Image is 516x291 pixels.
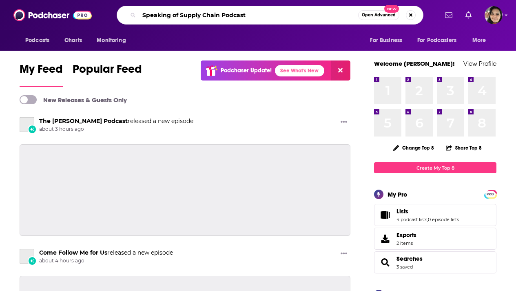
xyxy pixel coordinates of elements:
a: My Feed [20,62,63,87]
a: Popular Feed [73,62,142,87]
span: Open Advanced [362,13,396,17]
span: Lists [396,208,408,215]
a: 3 saved [396,264,413,270]
a: Searches [396,255,423,262]
span: Exports [377,233,393,244]
span: , [427,217,428,222]
a: New Releases & Guests Only [20,95,127,104]
span: Lists [374,204,496,226]
span: New [384,5,399,13]
a: Lists [396,208,459,215]
a: Welcome [PERSON_NAME]! [374,60,455,67]
span: Monitoring [97,35,126,46]
a: Come Follow Me for Us [39,249,107,256]
a: PRO [485,191,495,197]
span: Charts [64,35,82,46]
a: Show notifications dropdown [442,8,456,22]
h3: released a new episode [39,117,193,125]
img: User Profile [485,6,503,24]
div: New Episode [28,256,37,265]
a: Exports [374,228,496,250]
a: Show notifications dropdown [462,8,475,22]
button: Open AdvancedNew [358,10,399,20]
span: about 3 hours ago [39,126,193,133]
img: Podchaser - Follow, Share and Rate Podcasts [13,7,92,23]
div: My Pro [388,190,407,198]
div: Search podcasts, credits, & more... [117,6,423,25]
span: Popular Feed [73,62,142,81]
button: open menu [412,33,468,48]
button: open menu [91,33,136,48]
span: Searches [374,251,496,273]
a: View Profile [463,60,496,67]
input: Search podcasts, credits, & more... [139,9,358,22]
button: Change Top 8 [388,143,439,153]
span: Exports [396,231,416,239]
span: about 4 hours ago [39,257,173,264]
a: The Kevin Miller Podcast [20,117,34,132]
span: My Feed [20,62,63,81]
a: 0 episode lists [428,217,459,222]
a: Charts [59,33,87,48]
p: Podchaser Update! [221,67,272,74]
a: Lists [377,209,393,221]
span: Logged in as shelbyjanner [485,6,503,24]
button: open menu [364,33,412,48]
a: Come Follow Me for Us [20,249,34,264]
button: Show More Button [337,249,350,259]
a: See What's New [275,65,324,76]
button: Show profile menu [485,6,503,24]
h3: released a new episode [39,249,173,257]
a: The Kevin Miller Podcast [39,117,128,125]
button: Share Top 8 [445,140,482,156]
span: More [472,35,486,46]
a: Searches [377,257,393,268]
span: For Business [370,35,402,46]
button: Show More Button [337,117,350,128]
button: open menu [467,33,496,48]
a: Create My Top 8 [374,162,496,173]
span: Podcasts [25,35,49,46]
div: New Episode [28,125,37,134]
button: open menu [20,33,60,48]
span: For Podcasters [417,35,456,46]
span: 2 items [396,240,416,246]
a: 4 podcast lists [396,217,427,222]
